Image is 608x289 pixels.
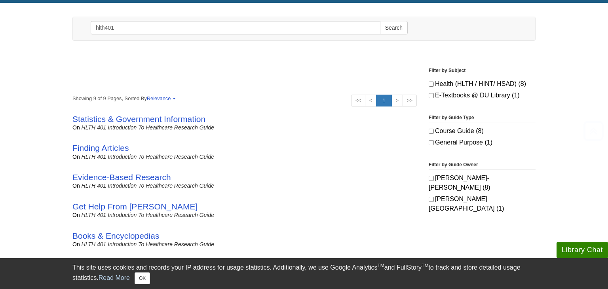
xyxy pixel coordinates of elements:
[82,154,214,160] a: HLTH 401 Introduction to Healthcare Research Guide
[403,95,417,106] a: >>
[72,212,80,218] span: on
[377,263,384,268] sup: TM
[82,124,214,131] a: HLTH 401 Introduction to Healthcare Research Guide
[72,263,536,284] div: This site uses cookies and records your IP address for usage statistics. Additionally, we use Goo...
[429,138,536,147] label: General Purpose (1)
[351,95,417,106] ul: Search Pagination
[72,173,171,182] a: Evidence-Based Research
[391,95,403,106] a: >
[429,197,434,202] input: [PERSON_NAME][GEOGRAPHIC_DATA] (1)
[82,183,214,189] a: HLTH 401 Introduction to Healthcare Research Guide
[72,143,129,152] a: Finding Articles
[429,79,536,89] label: Health (HLTH / HINT/ HSAD) (8)
[351,95,365,106] a: <<
[429,93,434,98] input: E-Textbooks @ DU Library (1)
[581,125,606,136] a: Back to Top
[72,114,205,124] a: Statistics & Government Information
[429,176,434,181] input: [PERSON_NAME]-[PERSON_NAME] (8)
[72,124,80,131] span: on
[429,114,536,122] legend: Filter by Guide Type
[72,95,417,102] strong: Showing 9 of 9 Pages, Sorted By
[365,95,376,106] a: <
[429,140,434,145] input: General Purpose (1)
[380,21,408,34] button: Search
[429,82,434,87] input: Health (HLTH / HINT/ HSAD) (8)
[72,202,198,211] a: Get Help From [PERSON_NAME]
[72,231,159,240] a: Books & Encyclopedias
[429,91,536,100] label: E-Textbooks @ DU Library (1)
[422,263,428,268] sup: TM
[429,194,536,213] label: [PERSON_NAME][GEOGRAPHIC_DATA] (1)
[82,241,214,247] a: HLTH 401 Introduction to Healthcare Research Guide
[72,183,80,189] span: on
[376,95,392,106] a: 1
[429,129,434,134] input: Course Guide (8)
[72,241,80,247] span: on
[147,95,175,101] a: Relevance
[429,126,536,136] label: Course Guide (8)
[91,21,380,34] input: Enter Search Words
[429,67,536,75] legend: Filter by Subject
[72,154,80,160] span: on
[82,212,214,218] a: HLTH 401 Introduction to Healthcare Research Guide
[99,274,130,281] a: Read More
[557,242,608,258] button: Library Chat
[429,161,536,169] legend: Filter by Guide Owner
[429,173,536,192] label: [PERSON_NAME]-[PERSON_NAME] (8)
[135,272,150,284] button: Close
